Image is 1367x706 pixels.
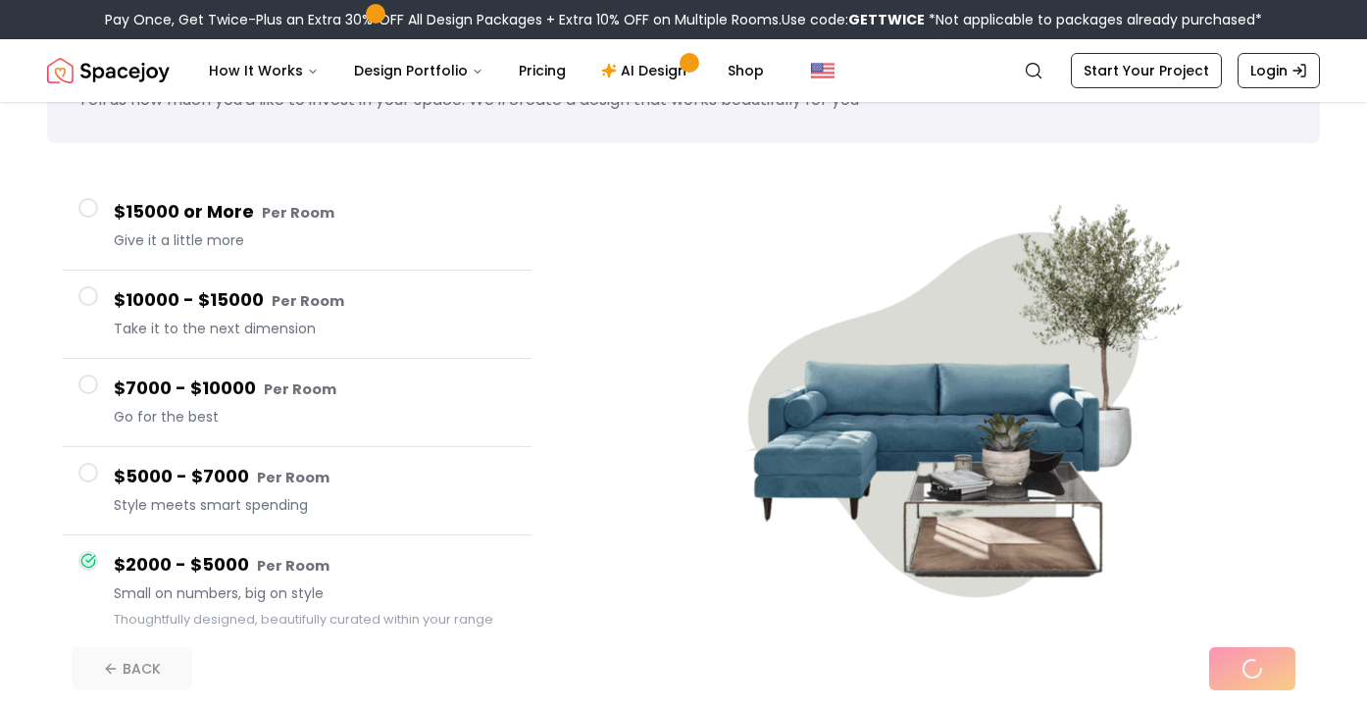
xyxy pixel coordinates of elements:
button: $15000 or More Per RoomGive it a little more [63,182,532,271]
button: $7000 - $10000 Per RoomGo for the best [63,359,532,447]
a: Pricing [503,51,582,90]
small: Per Room [272,291,344,311]
small: Per Room [262,203,334,223]
a: AI Design [585,51,708,90]
span: Use code: [782,10,925,29]
span: Give it a little more [114,230,516,250]
small: Per Room [257,556,329,576]
span: Small on numbers, big on style [114,583,516,603]
a: Start Your Project [1071,53,1222,88]
button: $10000 - $15000 Per RoomTake it to the next dimension [63,271,532,359]
span: Style meets smart spending [114,495,516,515]
h4: $15000 or More [114,198,516,227]
nav: Main [193,51,780,90]
small: Per Room [257,468,329,487]
button: Design Portfolio [338,51,499,90]
button: $2000 - $5000 Per RoomSmall on numbers, big on styleThoughtfully designed, beautifully curated wi... [63,535,532,646]
img: Spacejoy Logo [47,51,170,90]
button: How It Works [193,51,334,90]
img: $2000 - $5000 [695,167,1188,659]
a: Shop [712,51,780,90]
span: Go for the best [114,407,516,427]
small: Thoughtfully designed, beautifully curated within your range [114,611,493,628]
b: GETTWICE [848,10,925,29]
div: Pay Once, Get Twice-Plus an Extra 30% OFF All Design Packages + Extra 10% OFF on Multiple Rooms. [105,10,1262,29]
img: United States [811,59,835,82]
h4: $5000 - $7000 [114,463,516,491]
h4: $10000 - $15000 [114,286,516,315]
span: *Not applicable to packages already purchased* [925,10,1262,29]
button: $5000 - $7000 Per RoomStyle meets smart spending [63,447,532,535]
a: Spacejoy [47,51,170,90]
small: Per Room [264,379,336,399]
h4: $2000 - $5000 [114,551,516,580]
h4: $7000 - $10000 [114,375,516,403]
nav: Global [47,39,1320,102]
a: Login [1238,53,1320,88]
span: Take it to the next dimension [114,319,516,338]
